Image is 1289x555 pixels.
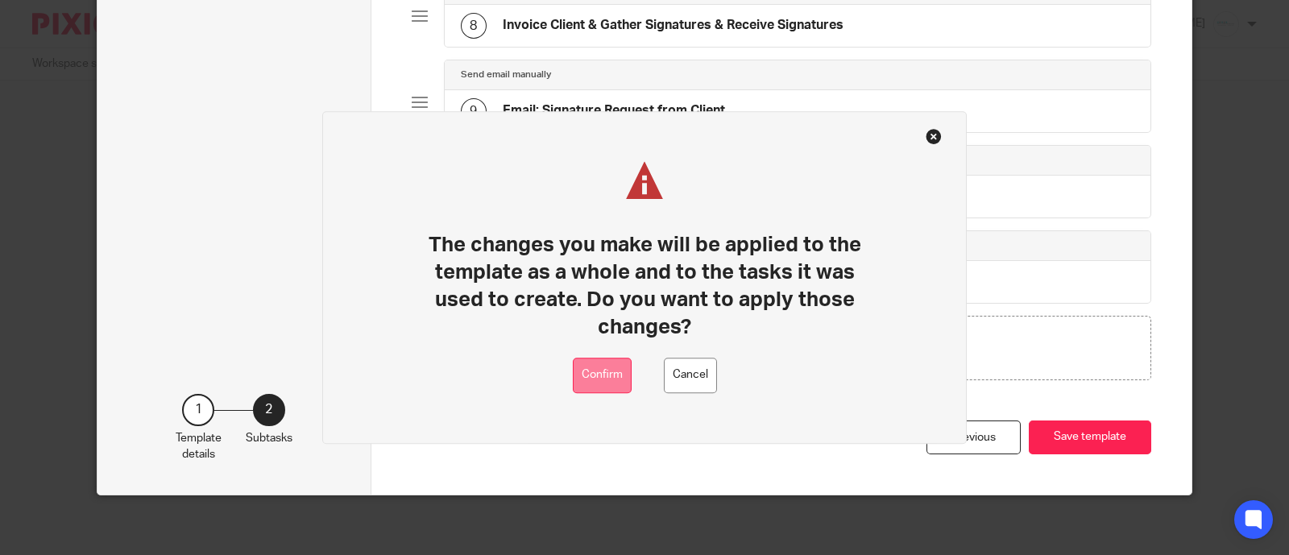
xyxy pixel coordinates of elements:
p: Template details [176,430,222,463]
h4: Email: Signature Request from Client [503,102,725,119]
h1: The changes you make will be applied to the template as a whole and to the tasks it was used to c... [420,231,870,342]
div: Previous [926,420,1021,455]
button: Save template [1029,420,1151,455]
button: Cancel [664,358,717,394]
div: 8 [461,13,487,39]
div: 1 [182,394,214,426]
h4: Send email manually [461,68,551,81]
p: Subtasks [246,430,292,446]
button: Confirm [573,358,632,394]
div: 2 [253,394,285,426]
h4: Invoice Client & Gather Signatures & Receive Signatures [503,17,843,34]
div: 9 [461,98,487,124]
